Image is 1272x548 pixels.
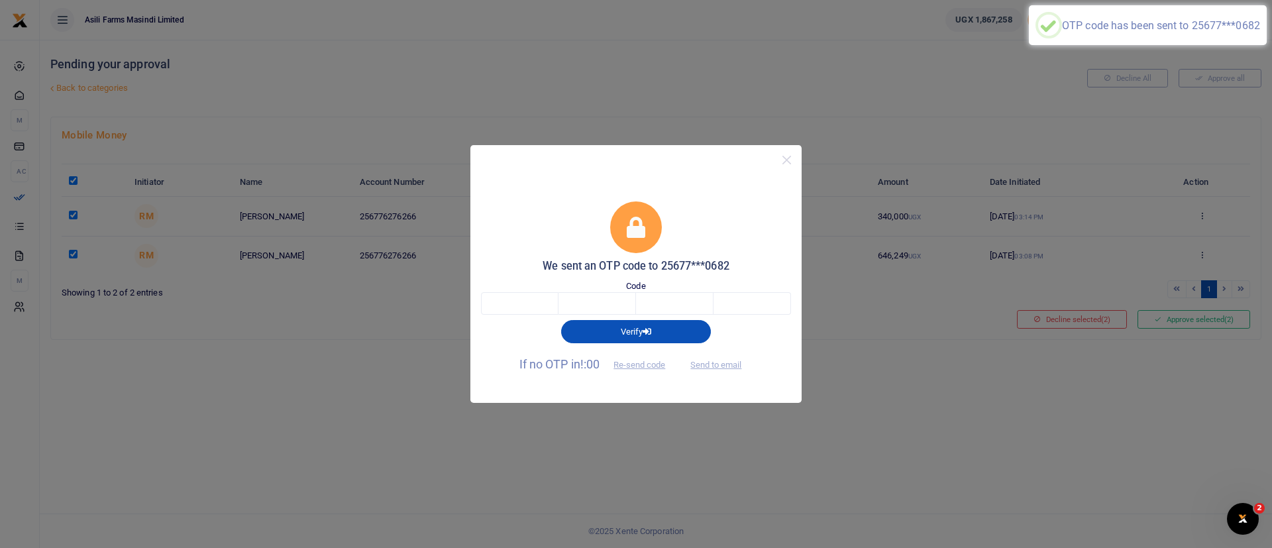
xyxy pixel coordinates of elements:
button: Close [777,150,796,170]
button: Verify [561,320,711,343]
span: If no OTP in [519,357,677,371]
div: OTP code has been sent to 25677***0682 [1062,19,1260,32]
label: Code [626,280,645,293]
span: 2 [1254,503,1265,514]
h5: We sent an OTP code to 25677***0682 [481,260,791,273]
iframe: Intercom live chat [1227,503,1259,535]
span: !:00 [580,357,600,371]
